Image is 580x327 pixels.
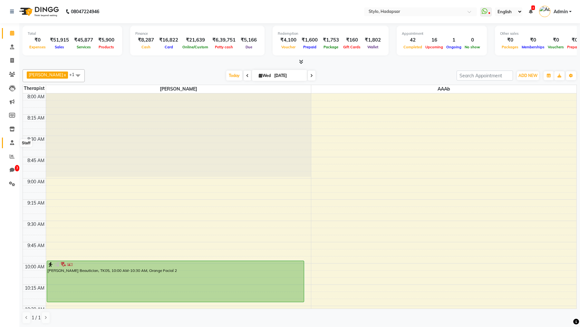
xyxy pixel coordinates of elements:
[244,45,254,49] span: Due
[272,71,304,81] input: 2025-09-03
[299,36,320,44] div: ₹1,600
[47,36,72,44] div: ₹51,915
[16,3,61,21] img: logo
[280,45,297,49] span: Voucher
[257,73,272,78] span: Wed
[29,72,63,77] span: [PERSON_NAME]
[302,45,318,49] span: Prepaid
[28,45,47,49] span: Expenses
[546,45,565,49] span: Vouchers
[445,45,463,49] span: Ongoing
[26,221,46,228] div: 9:30 AM
[71,3,99,21] b: 08047224946
[26,178,46,185] div: 9:00 AM
[529,9,533,14] a: 3
[26,242,46,249] div: 9:45 AM
[445,36,463,44] div: 1
[135,31,259,36] div: Finance
[26,200,46,207] div: 9:15 AM
[238,36,259,44] div: ₹5,166
[72,36,96,44] div: ₹45,877
[213,45,235,49] span: Petty cash
[69,72,79,77] span: +1
[15,165,19,171] span: 3
[546,36,565,44] div: ₹0
[402,31,482,36] div: Appointment
[424,36,445,44] div: 16
[457,71,513,81] input: Search Appointment
[531,5,535,10] span: 3
[163,45,175,49] span: Card
[26,115,46,121] div: 8:15 AM
[518,73,537,78] span: ADD NEW
[402,45,424,49] span: Completed
[463,45,482,49] span: No show
[278,31,383,36] div: Redemption
[26,93,46,100] div: 8:00 AM
[24,285,46,292] div: 10:15 AM
[342,36,362,44] div: ₹160
[366,45,380,49] span: Wallet
[23,85,46,92] div: Therapist
[517,71,539,80] button: ADD NEW
[278,36,299,44] div: ₹4,100
[320,36,342,44] div: ₹1,753
[342,45,362,49] span: Gift Cards
[181,45,210,49] span: Online/Custom
[362,36,383,44] div: ₹1,802
[539,6,550,17] img: Admin
[47,261,304,302] div: [PERSON_NAME] Beautician, TK05, 10:00 AM-10:30 AM, Orange Facial 2
[311,85,576,93] span: AAAb
[520,45,546,49] span: Memberships
[140,45,152,49] span: Cash
[28,36,47,44] div: ₹0
[500,36,520,44] div: ₹0
[46,85,311,93] span: [PERSON_NAME]
[226,71,242,81] span: Today
[181,36,210,44] div: ₹21,639
[322,45,340,49] span: Package
[24,264,46,270] div: 10:00 AM
[210,36,238,44] div: ₹6,39,751
[96,36,117,44] div: ₹5,900
[402,36,424,44] div: 42
[463,36,482,44] div: 0
[135,36,157,44] div: ₹8,287
[554,8,568,15] span: Admin
[63,72,66,77] a: x
[75,45,92,49] span: Services
[157,36,181,44] div: ₹16,822
[20,139,32,147] div: Staff
[424,45,445,49] span: Upcoming
[2,165,17,176] a: 3
[53,45,66,49] span: Sales
[32,314,41,321] span: 1 / 1
[24,306,46,313] div: 10:30 AM
[26,136,46,143] div: 8:30 AM
[97,45,116,49] span: Products
[28,31,117,36] div: Total
[520,36,546,44] div: ₹0
[500,45,520,49] span: Packages
[26,157,46,164] div: 8:45 AM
